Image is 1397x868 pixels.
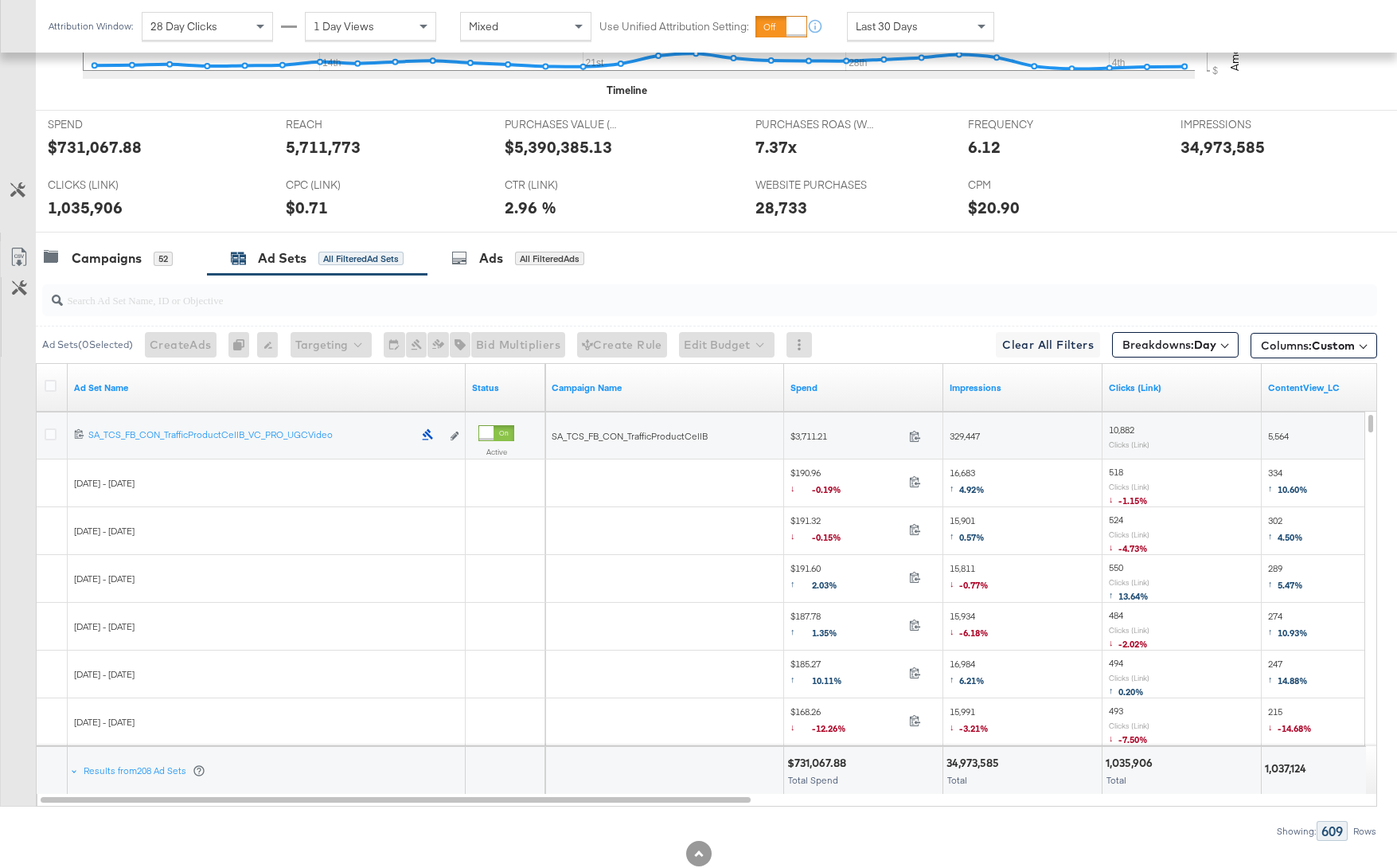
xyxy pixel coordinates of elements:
[1268,673,1278,685] span: ↑
[607,83,647,98] div: Timeline
[812,531,853,543] span: -0.15%
[63,278,1256,309] input: Search Ad Set Name, ID or Objective
[1278,579,1303,591] span: 5.47%
[755,178,875,193] span: WEBSITE PURCHASES
[950,706,989,738] span: 15,991
[1278,531,1303,543] span: 4.50%
[74,381,459,394] a: Your Ad Set name.
[1194,338,1216,352] b: Day
[1106,774,1126,786] span: Total
[1118,495,1148,506] span: -1.15%
[1112,332,1239,358] button: Breakdowns:Day
[505,135,612,158] div: $5,390,385.13
[790,610,903,643] span: $187.78
[959,674,985,686] span: 6.21%
[1278,483,1308,495] span: 10.60%
[1268,658,1308,690] span: 247
[950,514,985,547] span: 15,901
[787,756,851,771] div: $731,067.88
[1106,756,1157,771] div: 1,035,906
[968,196,1020,219] div: $20.90
[505,178,624,193] span: CTR (LINK)
[74,668,135,680] span: [DATE] - [DATE]
[1180,135,1265,158] div: 34,973,585
[599,19,749,34] label: Use Unified Attribution Setting:
[1268,467,1308,499] span: 334
[1278,722,1312,734] span: -14.68%
[1109,530,1149,539] sub: Clicks (Link)
[790,625,812,637] span: ↑
[1268,577,1278,589] span: ↑
[1180,117,1300,132] span: IMPRESSIONS
[1227,1,1242,71] text: Amount (USD)
[1109,561,1123,573] span: 550
[790,706,903,738] span: $168.26
[1251,333,1377,358] button: Columns:Custom
[1268,530,1278,542] span: ↑
[946,756,1004,771] div: 34,973,585
[790,482,812,494] span: ↓
[505,117,624,132] span: PURCHASES VALUE (WEBSITE EVENTS)
[950,658,985,690] span: 16,984
[950,577,959,589] span: ↓
[959,531,985,543] span: 0.57%
[790,721,812,733] span: ↓
[552,381,778,394] a: Your campaign name.
[71,747,209,795] div: Results from208 Ad Sets
[478,447,514,457] label: Active
[790,381,937,394] a: The total amount spent to date.
[1268,430,1289,442] span: 5,564
[286,178,405,193] span: CPC (LINK)
[812,722,858,734] span: -12.26%
[1317,821,1348,841] div: 609
[968,135,1001,158] div: 6.12
[790,514,903,547] span: $191.32
[950,625,959,637] span: ↓
[950,430,980,442] span: 329,447
[48,196,123,219] div: 1,035,906
[950,673,959,685] span: ↑
[1109,482,1149,491] sub: Clicks (Link)
[755,117,875,132] span: PURCHASES ROAS (WEBSITE EVENTS)
[1109,424,1134,436] span: 10,882
[42,338,133,352] div: Ad Sets ( 0 Selected)
[1109,732,1118,744] span: ↓
[1109,541,1118,553] span: ↓
[959,483,985,495] span: 4.92%
[1002,335,1094,355] span: Clear All Filters
[228,332,257,358] div: 0
[959,722,989,734] span: -3.21%
[1268,562,1303,595] span: 289
[1109,466,1123,478] span: 518
[947,774,967,786] span: Total
[790,577,812,589] span: ↑
[74,620,135,632] span: [DATE] - [DATE]
[1268,514,1303,547] span: 302
[950,721,959,733] span: ↓
[48,21,134,32] div: Attribution Window:
[154,252,173,266] div: 52
[72,249,142,268] div: Campaigns
[812,483,853,495] span: -0.19%
[1109,625,1149,635] sub: Clicks (Link)
[74,573,135,585] span: [DATE] - [DATE]
[1109,381,1255,394] a: The number of clicks on links appearing on your ad or Page that direct people to your sites off F...
[1265,761,1311,776] div: 1,037,124
[790,530,812,542] span: ↓
[258,249,306,268] div: Ad Sets
[1109,609,1123,621] span: 484
[552,430,708,442] span: SA_TCS_FB_CON_TrafficProductCellB
[286,117,405,132] span: REACH
[1278,674,1308,686] span: 14.88%
[950,530,959,542] span: ↑
[1109,684,1118,696] span: ↑
[1109,636,1118,648] span: ↓
[1109,588,1118,600] span: ↑
[812,579,849,591] span: 2.03%
[790,562,903,595] span: $191.60
[950,610,989,643] span: 15,934
[790,430,903,442] span: $3,711.21
[790,673,812,685] span: ↑
[1122,337,1216,353] span: Breakdowns:
[959,579,989,591] span: -0.77%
